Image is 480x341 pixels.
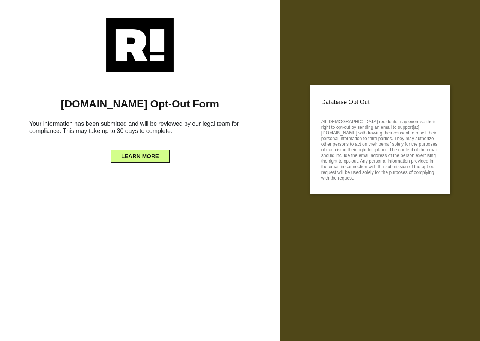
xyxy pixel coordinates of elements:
[321,117,439,181] p: All [DEMOGRAPHIC_DATA] residents may exercise their right to opt-out by sending an email to suppo...
[106,18,174,72] img: Retention.com
[111,150,169,163] button: LEARN MORE
[11,117,269,140] h6: Your information has been submitted and will be reviewed by our legal team for compliance. This m...
[321,97,439,108] p: Database Opt Out
[111,151,169,157] a: LEARN MORE
[11,98,269,110] h1: [DOMAIN_NAME] Opt-Out Form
